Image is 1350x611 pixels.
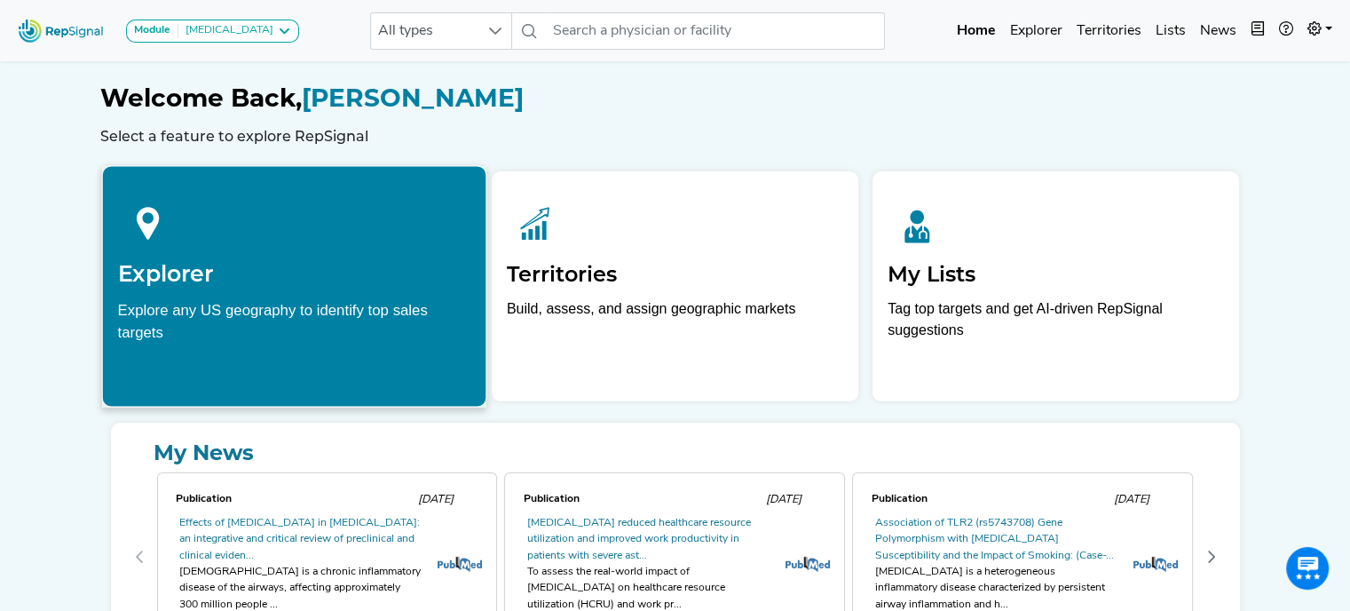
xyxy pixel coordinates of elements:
span: All types [371,13,478,49]
span: Welcome Back, [100,83,302,113]
a: Home [950,13,1003,49]
a: My ListsTag top targets and get AI-driven RepSignal suggestions [872,171,1239,401]
button: Intel Book [1243,13,1272,49]
a: [MEDICAL_DATA] reduced healthcare resource utilization and improved work productivity in patients... [526,518,750,561]
span: Publication [523,494,579,504]
h2: Territories [507,262,843,288]
a: Effects of [MEDICAL_DATA] in [MEDICAL_DATA]: an integrative and critical review of preclinical an... [179,518,420,561]
h2: My Lists [888,262,1224,288]
a: TerritoriesBuild, assess, and assign geographic markets [492,171,858,401]
a: My News [125,437,1226,469]
img: pubmed_logo.fab3c44c.png [786,556,830,572]
a: Lists [1149,13,1193,49]
div: [MEDICAL_DATA] [178,24,273,38]
img: pubmed_logo.fab3c44c.png [438,556,482,572]
a: ExplorerExplore any US geography to identify top sales targets [101,165,486,407]
a: Association of TLR2 (rs5743708) Gene Polymorphism with [MEDICAL_DATA] Susceptibility and the Impa... [874,518,1113,561]
h6: Select a feature to explore RepSignal [100,128,1251,145]
a: Explorer [1003,13,1070,49]
span: Publication [871,494,927,504]
p: Tag top targets and get AI-driven RepSignal suggestions [888,298,1224,351]
span: [DATE] [1113,494,1149,505]
button: Next Page [1197,543,1226,571]
h1: [PERSON_NAME] [100,83,1251,114]
span: [DATE] [765,494,801,505]
p: Build, assess, and assign geographic markets [507,298,843,351]
button: Module[MEDICAL_DATA] [126,20,299,43]
div: Explore any US geography to identify top sales targets [117,298,470,343]
input: Search a physician or facility [546,12,885,50]
strong: Module [134,25,170,36]
img: pubmed_logo.fab3c44c.png [1133,556,1178,572]
span: Publication [176,494,232,504]
h2: Explorer [117,260,470,287]
a: Territories [1070,13,1149,49]
a: News [1193,13,1243,49]
span: [DATE] [417,494,453,505]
